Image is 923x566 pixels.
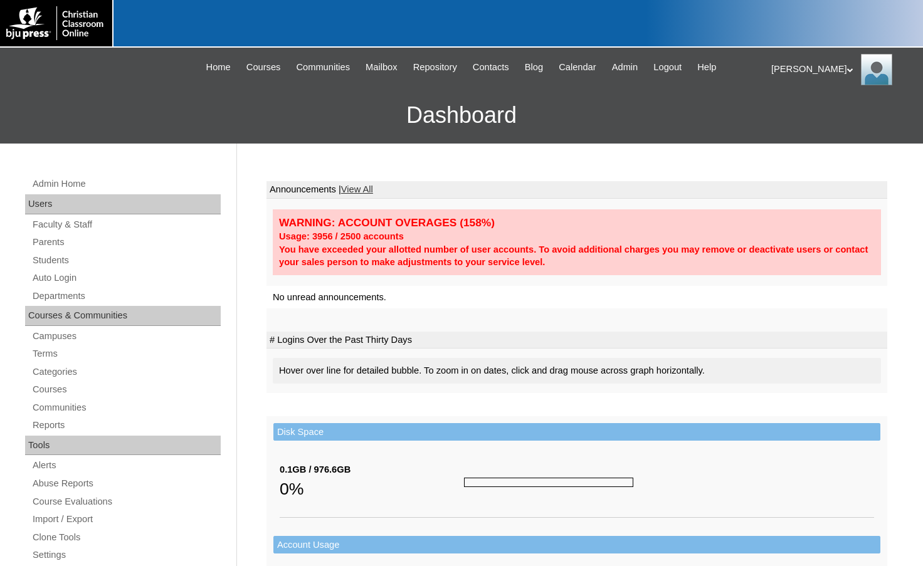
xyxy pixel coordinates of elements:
span: Communities [296,60,350,75]
a: Home [200,60,237,75]
a: Students [31,253,221,268]
a: Abuse Reports [31,476,221,491]
a: Terms [31,346,221,362]
a: Contacts [467,60,515,75]
span: Logout [653,60,682,75]
span: Admin [612,60,638,75]
div: Hover over line for detailed bubble. To zoom in on dates, click and drag mouse across graph horiz... [273,358,881,384]
span: Home [206,60,231,75]
div: Courses & Communities [25,306,221,326]
td: No unread announcements. [266,286,887,309]
a: Settings [31,547,221,563]
td: # Logins Over the Past Thirty Days [266,332,887,349]
a: Communities [31,400,221,416]
span: Contacts [473,60,509,75]
span: Repository [413,60,457,75]
a: Repository [407,60,463,75]
a: Auto Login [31,270,221,286]
a: Clone Tools [31,530,221,545]
div: 0.1GB / 976.6GB [280,463,464,476]
h3: Dashboard [6,87,917,144]
a: View All [341,184,373,194]
span: Calendar [559,60,596,75]
a: Alerts [31,458,221,473]
div: [PERSON_NAME] [771,54,910,85]
a: Communities [290,60,356,75]
a: Courses [31,382,221,397]
span: Mailbox [366,60,398,75]
div: You have exceeded your allotted number of user accounts. To avoid additional charges you may remo... [279,243,875,269]
img: Melanie Sevilla [861,54,892,85]
div: WARNING: ACCOUNT OVERAGES (158%) [279,216,875,230]
a: Faculty & Staff [31,217,221,233]
td: Disk Space [273,423,880,441]
img: logo-white.png [6,6,106,40]
a: Logout [647,60,688,75]
a: Help [691,60,722,75]
strong: Usage: 3956 / 2500 accounts [279,231,404,241]
span: Blog [525,60,543,75]
td: Announcements | [266,181,887,199]
a: Calendar [552,60,602,75]
a: Parents [31,234,221,250]
div: 0% [280,476,464,501]
div: Users [25,194,221,214]
a: Categories [31,364,221,380]
span: Courses [246,60,281,75]
div: Tools [25,436,221,456]
a: Departments [31,288,221,304]
a: Admin Home [31,176,221,192]
a: Courses [240,60,287,75]
a: Import / Export [31,511,221,527]
a: Campuses [31,328,221,344]
a: Mailbox [359,60,404,75]
a: Admin [606,60,645,75]
span: Help [697,60,716,75]
a: Course Evaluations [31,494,221,510]
a: Reports [31,417,221,433]
td: Account Usage [273,536,880,554]
a: Blog [519,60,549,75]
